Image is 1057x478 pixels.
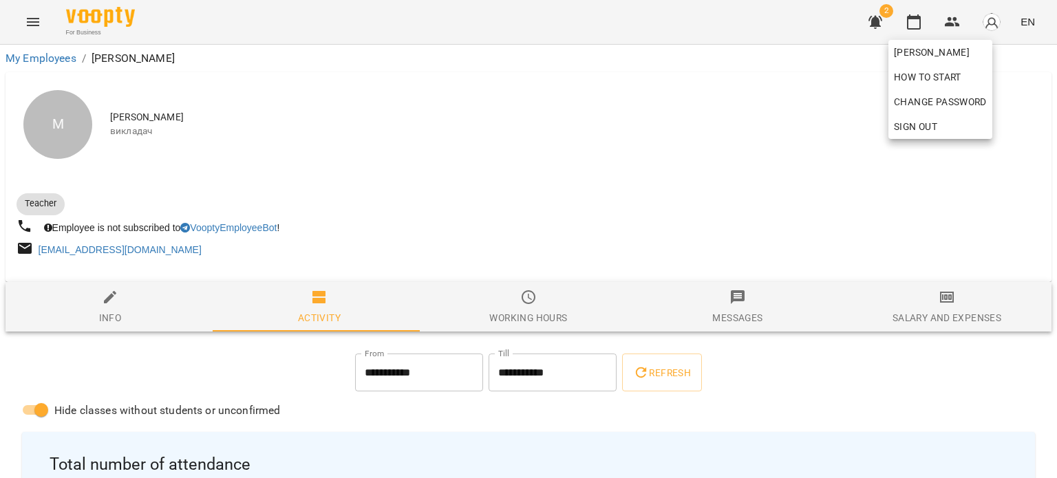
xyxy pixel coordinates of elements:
a: How to start [888,65,967,89]
span: How to start [894,69,961,85]
span: Sign Out [894,118,937,135]
span: Change Password [894,94,987,110]
span: [PERSON_NAME] [894,44,987,61]
a: Change Password [888,89,992,114]
a: [PERSON_NAME] [888,40,992,65]
button: Sign Out [888,114,992,139]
